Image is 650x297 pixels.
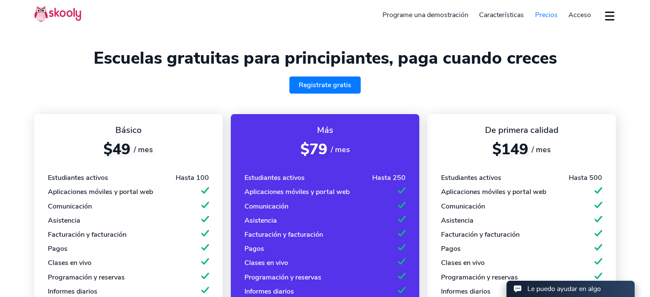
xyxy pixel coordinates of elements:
span: Acceso [568,10,591,20]
span: $49 [103,139,130,159]
div: Informes diarios [244,287,294,296]
a: Características [474,8,529,22]
span: Precios [535,10,558,20]
div: Facturación y facturación [48,230,126,239]
div: Programación y reservas [48,273,125,282]
div: Aplicaciones móviles y portal web [441,187,546,197]
div: Asistencia [441,216,474,225]
div: Comunicación [441,202,485,211]
div: Hasta 100 [176,173,209,182]
img: Skooly [34,6,81,22]
div: Facturación y facturación [441,230,520,239]
div: Clases en vivo [244,258,288,268]
span: $149 [492,139,528,159]
div: Aplicaciones móviles y portal web [48,187,153,197]
a: Programe una demostración [377,8,474,22]
div: De primera calidad [441,124,602,136]
div: Asistencia [244,216,277,225]
span: $79 [300,139,327,159]
span: / mes [331,144,350,155]
div: Más [244,124,406,136]
h1: Escuelas gratuitas para principiantes, paga cuando creces [34,48,616,68]
div: Aplicaciones móviles y portal web [244,187,350,197]
span: / mes [134,144,153,155]
div: Asistencia [48,216,80,225]
div: Comunicación [244,202,288,211]
div: Facturación y facturación [244,230,323,239]
div: Estudiantes activos [244,173,305,182]
a: Precios [529,8,563,22]
div: Hasta 500 [569,173,602,182]
div: Pagos [244,244,264,253]
button: dropdown menu [603,6,616,26]
span: / mes [532,144,551,155]
a: Acceso [563,8,597,22]
a: Registrate gratis [289,76,361,94]
div: Programación y reservas [244,273,321,282]
div: Informes diarios [48,287,97,296]
div: Básico [48,124,209,136]
div: Clases en vivo [48,258,91,268]
div: Estudiantes activos [441,173,501,182]
div: Hasta 250 [372,173,406,182]
div: Estudiantes activos [48,173,108,182]
div: Pagos [48,244,68,253]
div: Comunicación [48,202,92,211]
